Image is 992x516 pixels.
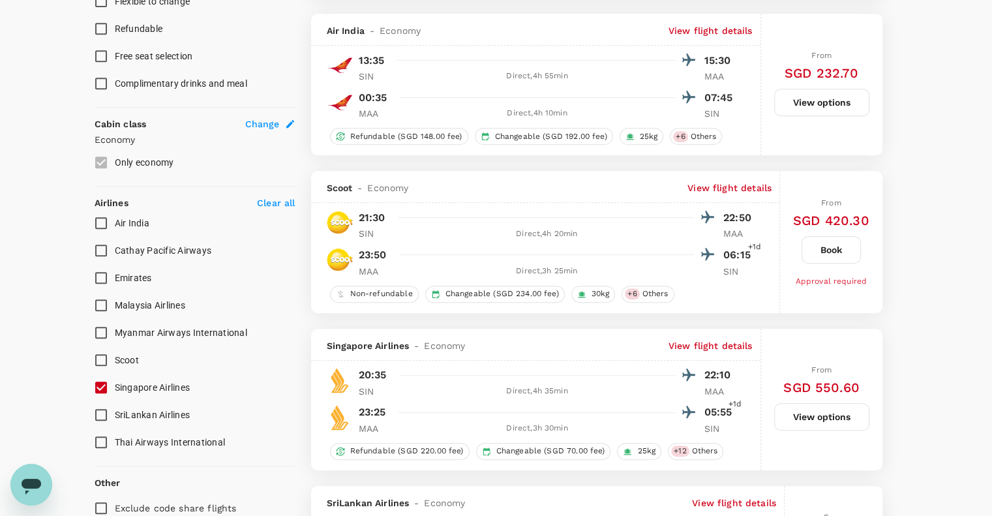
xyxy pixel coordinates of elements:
p: View flight details [687,181,772,194]
p: SIN [704,107,737,120]
span: SriLankan Airlines [327,496,410,509]
strong: Airlines [95,198,128,208]
span: Refundable (SGD 148.00 fee) [345,131,468,142]
span: From [811,51,832,60]
div: Direct , 4h 20min [399,228,695,241]
p: SIN [359,385,391,398]
p: Other [95,476,121,489]
span: Emirates [115,273,152,283]
span: - [352,181,367,194]
span: Malaysia Airlines [115,300,185,311]
p: 23:50 [359,247,387,263]
div: 25kg [617,443,661,460]
p: 21:30 [359,210,385,226]
span: Myanmar Airways International [115,327,247,338]
span: + 6 [625,288,639,299]
p: MAA [704,70,737,83]
span: Economy [380,24,421,37]
span: Singapore Airlines [115,382,190,393]
p: 13:35 [359,53,385,68]
span: 25kg [635,131,663,142]
span: Singapore Airlines [327,339,410,352]
span: Refundable [115,23,163,34]
span: - [409,496,424,509]
span: Economy [424,339,465,352]
p: View flight details [669,24,753,37]
p: MAA [359,265,391,278]
p: 22:10 [704,367,737,383]
p: 20:35 [359,367,387,383]
p: 07:45 [704,90,737,106]
p: Exclude code share flights [115,502,237,515]
span: Cathay Pacific Airways [115,245,212,256]
p: MAA [723,227,756,240]
div: 25kg [620,128,664,145]
p: MAA [359,107,391,120]
span: 30kg [586,288,615,299]
p: SIN [359,70,391,83]
img: TR [327,247,353,273]
p: 00:35 [359,90,387,106]
button: View options [774,403,869,431]
div: +12Others [668,443,723,460]
span: Others [637,288,674,299]
div: Direct , 4h 35min [399,385,676,398]
div: Changeable (SGD 70.00 fee) [476,443,611,460]
span: Change [245,117,280,130]
div: Changeable (SGD 192.00 fee) [475,128,613,145]
div: Direct , 4h 55min [399,70,676,83]
iframe: Button to launch messaging window [10,464,52,506]
span: Thai Airways International [115,437,226,448]
span: Changeable (SGD 234.00 fee) [440,288,564,299]
div: Direct , 3h 30min [399,422,676,435]
span: Air India [115,218,149,228]
span: Changeable (SGD 70.00 fee) [491,446,610,457]
p: MAA [704,385,737,398]
button: Book [802,236,861,264]
p: View flight details [669,339,753,352]
div: Refundable (SGD 220.00 fee) [330,443,470,460]
span: Scoot [115,355,139,365]
img: AI [327,89,353,115]
div: Non-refundable [330,286,419,303]
img: AI [327,52,353,78]
img: SQ [327,404,353,431]
span: Changeable (SGD 192.00 fee) [490,131,612,142]
span: - [365,24,380,37]
span: Free seat selection [115,51,193,61]
h6: SGD 420.30 [793,210,869,231]
span: Complimentary drinks and meal [115,78,247,89]
p: SIN [723,265,756,278]
p: 05:55 [704,404,737,420]
button: View options [774,89,869,116]
span: Others [685,131,722,142]
span: + 12 [671,446,689,457]
p: 22:50 [723,210,756,226]
span: Refundable (SGD 220.00 fee) [345,446,469,457]
span: Economy [424,496,465,509]
span: Approval required [795,277,867,286]
span: Only economy [115,157,174,168]
span: Others [687,446,723,457]
span: SriLankan Airlines [115,410,190,420]
span: Economy [367,181,408,194]
div: Refundable (SGD 148.00 fee) [330,128,468,145]
div: Direct , 4h 10min [399,107,676,120]
img: SQ [327,367,353,393]
span: Scoot [327,181,353,194]
img: TR [327,209,353,235]
span: + 6 [673,131,687,142]
span: From [821,198,841,207]
p: 15:30 [704,53,737,68]
span: 25kg [632,446,661,457]
p: SIN [359,227,391,240]
p: View flight details [692,496,776,509]
h6: SGD 550.60 [783,377,860,398]
span: +1d [748,241,761,254]
span: From [811,365,832,374]
p: 23:25 [359,404,386,420]
span: +1d [729,398,742,411]
p: MAA [359,422,391,435]
p: Economy [95,133,295,146]
div: +6Others [670,128,722,145]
